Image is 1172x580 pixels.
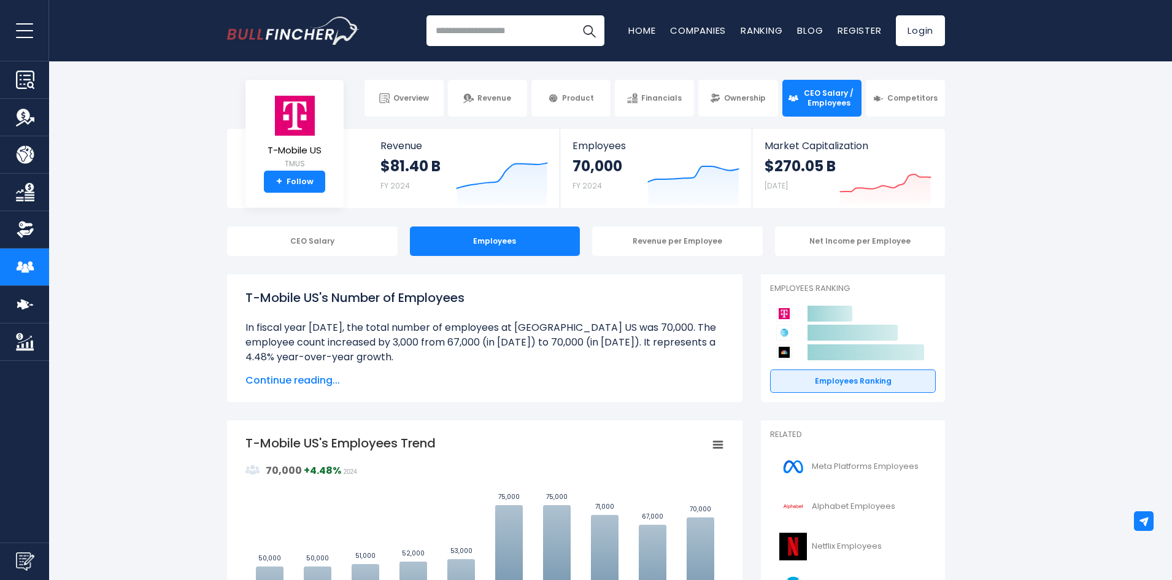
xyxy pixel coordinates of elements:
a: Register [838,24,881,37]
span: CEO Salary / Employees [802,88,856,107]
a: Go to homepage [227,17,359,45]
button: Search [574,15,604,46]
img: Comcast Corporation competitors logo [776,344,792,360]
img: Bullfincher logo [227,17,360,45]
a: Overview [364,80,444,117]
p: Employees Ranking [770,284,936,294]
tspan: T-Mobile US's Employees Trend [245,435,436,452]
div: Net Income per Employee [775,226,946,256]
p: Related [770,430,936,440]
a: Competitors [866,80,945,117]
text: 51,000 [355,551,376,560]
strong: 4.48% [310,463,341,478]
small: [DATE] [765,180,788,191]
div: Employees [410,226,580,256]
text: 75,000 [498,492,520,501]
a: Revenue [448,80,527,117]
h1: T-Mobile US's Number of Employees [245,288,724,307]
span: Overview [393,93,429,103]
span: Market Capitalization [765,140,931,152]
strong: 70,000 [573,157,622,176]
strong: + [304,463,341,478]
small: FY 2024 [380,180,410,191]
a: Alphabet Employees [770,490,936,524]
span: 2024 [344,468,357,475]
strong: $81.40 B [380,157,441,176]
li: In fiscal year [DATE], the total number of employees at [GEOGRAPHIC_DATA] US was 70,000. The empl... [245,320,724,365]
strong: 70,000 [266,463,302,478]
span: Revenue [380,140,548,152]
text: 70,000 [690,505,711,514]
img: T-Mobile US competitors logo [776,306,792,322]
span: Meta Platforms Employees [812,462,919,472]
img: GOOGL logo [777,493,808,520]
a: CEO Salary / Employees [782,80,862,117]
a: Ranking [741,24,782,37]
strong: $270.05 B [765,157,836,176]
small: FY 2024 [573,180,602,191]
a: Employees 70,000 FY 2024 [560,129,751,208]
text: 67,000 [642,512,663,521]
a: Market Capitalization $270.05 B [DATE] [752,129,944,208]
img: NFLX logo [777,533,808,560]
span: Alphabet Employees [812,501,895,512]
span: Employees [573,140,739,152]
div: CEO Salary [227,226,398,256]
img: Ownership [16,220,34,239]
span: Product [562,93,594,103]
a: T-Mobile US TMUS [267,95,322,171]
span: T-Mobile US [268,145,322,156]
span: Ownership [724,93,766,103]
img: AT&T competitors logo [776,325,792,341]
a: Employees Ranking [770,369,936,393]
span: Competitors [887,93,938,103]
span: Netflix Employees [812,541,882,552]
a: +Follow [264,171,325,193]
div: Revenue per Employee [592,226,763,256]
text: 53,000 [450,546,472,555]
span: Revenue [477,93,511,103]
text: 71,000 [595,502,614,511]
a: Meta Platforms Employees [770,450,936,484]
text: 52,000 [402,549,425,558]
a: Blog [797,24,823,37]
span: Continue reading... [245,373,724,388]
text: 75,000 [546,492,568,501]
a: Home [628,24,655,37]
a: Netflix Employees [770,530,936,563]
img: META logo [777,453,808,481]
a: Ownership [698,80,777,117]
img: graph_employee_icon.svg [245,463,260,478]
span: Financials [641,93,682,103]
a: Login [896,15,945,46]
text: 50,000 [258,554,281,563]
small: TMUS [268,158,322,169]
strong: + [276,176,282,187]
a: Product [531,80,611,117]
text: 50,000 [306,554,329,563]
a: Financials [615,80,694,117]
a: Companies [670,24,726,37]
a: Revenue $81.40 B FY 2024 [368,129,560,208]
